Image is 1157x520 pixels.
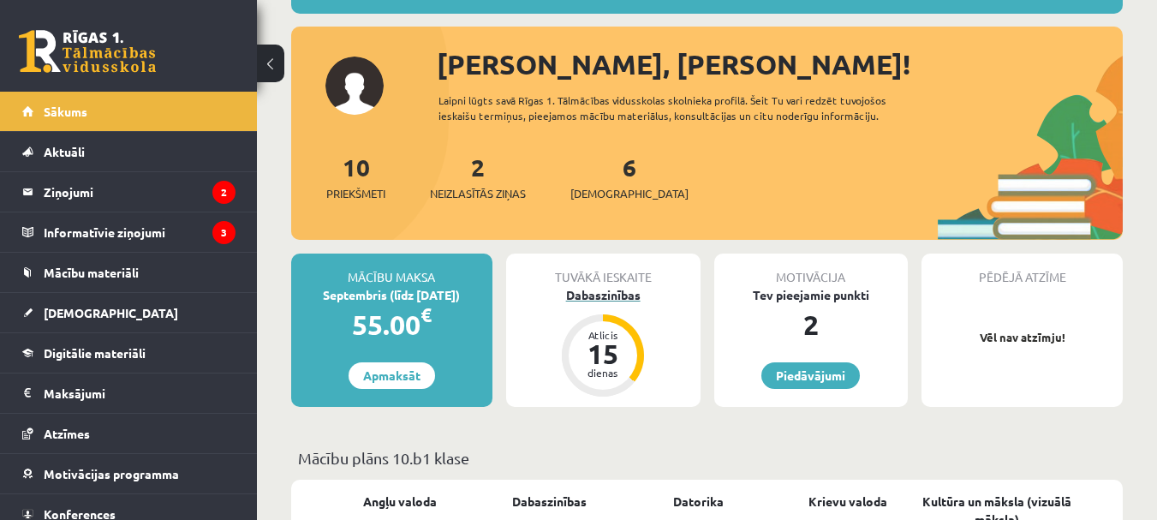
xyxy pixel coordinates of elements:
i: 3 [212,221,236,244]
a: Sākums [22,92,236,131]
span: Motivācijas programma [44,466,179,481]
div: [PERSON_NAME], [PERSON_NAME]! [437,44,1123,85]
a: Dabaszinības [512,493,587,511]
a: Maksājumi [22,374,236,413]
div: Laipni lūgts savā Rīgas 1. Tālmācības vidusskolas skolnieka profilā. Šeit Tu vari redzēt tuvojošo... [438,93,938,123]
a: Informatīvie ziņojumi3 [22,212,236,252]
a: Rīgas 1. Tālmācības vidusskola [19,30,156,73]
legend: Maksājumi [44,374,236,413]
div: Tuvākā ieskaite [506,254,701,286]
a: [DEMOGRAPHIC_DATA] [22,293,236,332]
div: Pēdējā atzīme [921,254,1123,286]
a: 2Neizlasītās ziņas [430,152,526,202]
div: Dabaszinības [506,286,701,304]
a: Aktuāli [22,132,236,171]
a: Ziņojumi2 [22,172,236,212]
a: Krievu valoda [808,493,887,511]
span: [DEMOGRAPHIC_DATA] [44,305,178,320]
div: Motivācija [714,254,909,286]
a: 6[DEMOGRAPHIC_DATA] [570,152,689,202]
div: 55.00 [291,304,492,345]
span: Neizlasītās ziņas [430,185,526,202]
p: Mācību plāns 10.b1 klase [298,446,1116,469]
div: Mācību maksa [291,254,492,286]
div: Tev pieejamie punkti [714,286,909,304]
a: Apmaksāt [349,362,435,389]
span: Digitālie materiāli [44,345,146,361]
span: [DEMOGRAPHIC_DATA] [570,185,689,202]
span: Sākums [44,104,87,119]
div: Atlicis [577,330,629,340]
span: Mācību materiāli [44,265,139,280]
div: 15 [577,340,629,368]
span: Priekšmeti [326,185,385,202]
a: Motivācijas programma [22,454,236,493]
a: Digitālie materiāli [22,333,236,373]
span: € [420,302,432,327]
a: Atzīmes [22,414,236,453]
div: Septembris (līdz [DATE]) [291,286,492,304]
div: 2 [714,304,909,345]
a: Dabaszinības Atlicis 15 dienas [506,286,701,399]
legend: Informatīvie ziņojumi [44,212,236,252]
p: Vēl nav atzīmju! [930,329,1114,346]
a: Angļu valoda [363,493,437,511]
a: Datorika [673,493,724,511]
a: 10Priekšmeti [326,152,385,202]
a: Piedāvājumi [761,362,860,389]
a: Mācību materiāli [22,253,236,292]
legend: Ziņojumi [44,172,236,212]
div: dienas [577,368,629,378]
span: Atzīmes [44,426,90,441]
i: 2 [212,181,236,204]
span: Aktuāli [44,144,85,159]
